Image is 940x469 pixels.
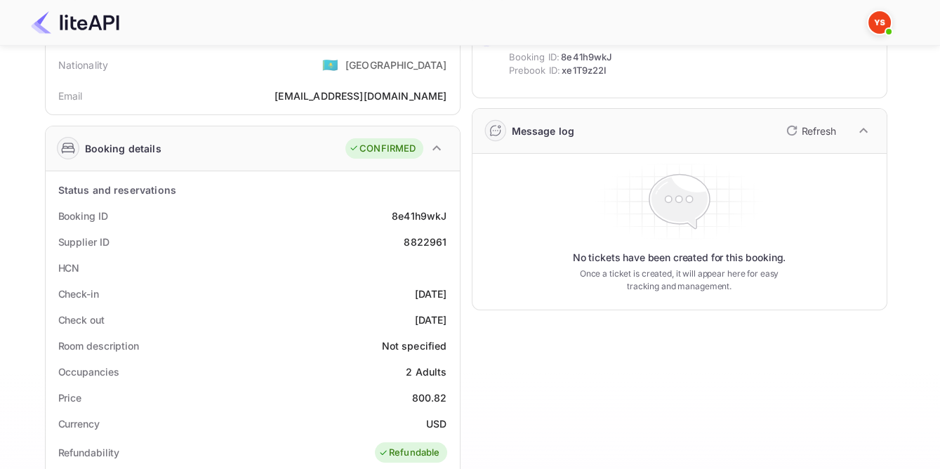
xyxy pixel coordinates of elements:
p: Once a ticket is created, it will appear here for easy tracking and management. [569,267,790,293]
div: Room description [58,338,139,353]
div: Not specified [382,338,447,353]
div: Email [58,88,83,103]
div: [DATE] [415,286,447,301]
p: No tickets have been created for this booking. [573,251,786,265]
div: HCN [58,260,80,275]
div: Check out [58,312,105,327]
div: Occupancies [58,364,119,379]
div: [GEOGRAPHIC_DATA] [345,58,447,72]
div: Price [58,390,82,405]
span: Booking ID: [509,51,560,65]
div: Supplier ID [58,234,110,249]
div: CONFIRMED [349,142,416,156]
span: Prebook ID: [509,64,561,78]
div: 8822961 [404,234,446,249]
div: Refundability [58,445,120,460]
div: 800.82 [412,390,447,405]
div: Refundable [378,446,440,460]
div: 2 Adults [406,364,446,379]
div: Message log [512,124,575,138]
div: Currency [58,416,100,431]
div: Booking ID [58,209,108,223]
div: Check-in [58,286,99,301]
div: [EMAIL_ADDRESS][DOMAIN_NAME] [274,88,446,103]
span: United States [322,52,338,77]
div: USD [426,416,446,431]
div: 8e41h9wkJ [392,209,446,223]
div: Booking details [85,141,161,156]
img: Yandex Support [868,11,891,34]
div: Nationality [58,58,109,72]
div: [DATE] [415,312,447,327]
div: Status and reservations [58,183,176,197]
img: LiteAPI Logo [31,11,119,34]
button: Refresh [778,119,842,142]
span: xe1T9z22I [562,64,607,78]
p: Refresh [802,124,836,138]
span: 8e41h9wkJ [561,51,611,65]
